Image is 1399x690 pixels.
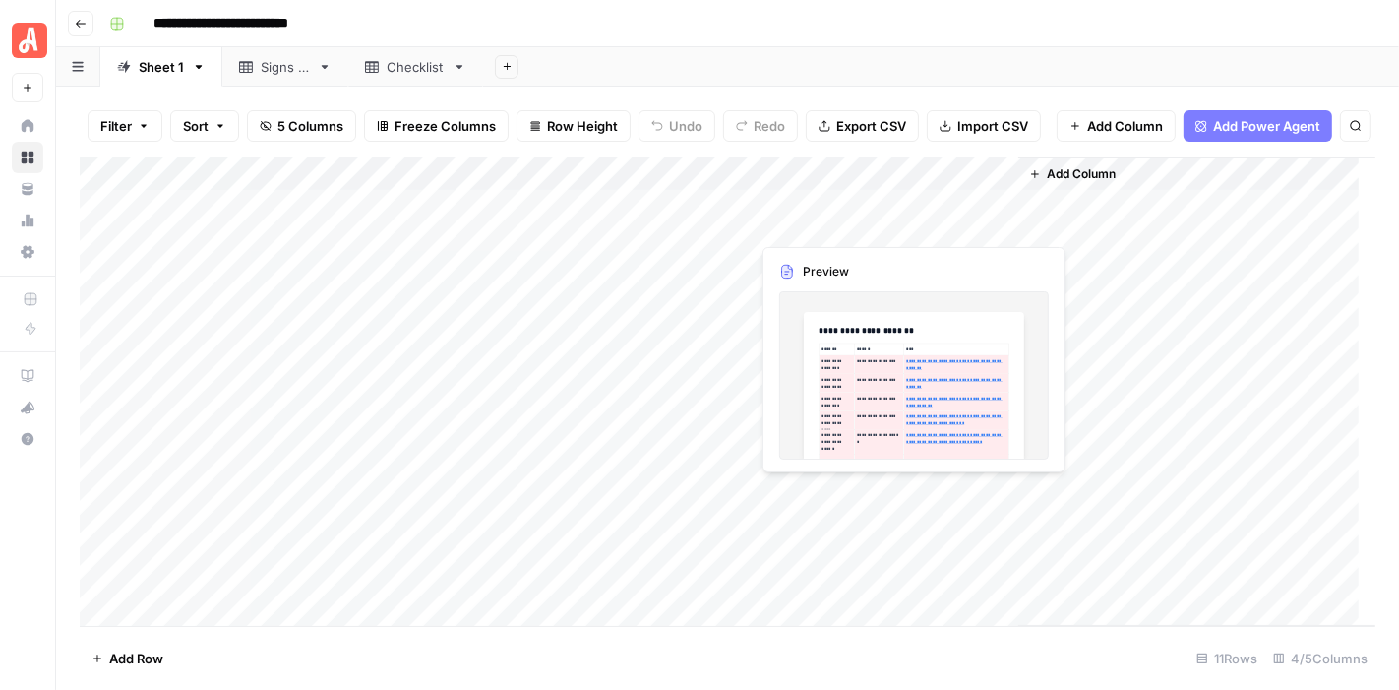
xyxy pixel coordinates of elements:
img: Angi Logo [12,23,47,58]
button: Add Row [80,643,175,674]
span: Freeze Columns [395,116,496,136]
button: Freeze Columns [364,110,509,142]
a: Browse [12,142,43,173]
button: Add Power Agent [1184,110,1332,142]
button: Add Column [1021,161,1124,187]
button: Filter [88,110,162,142]
a: Checklist [348,47,483,87]
button: Help + Support [12,423,43,455]
button: 5 Columns [247,110,356,142]
a: Settings [12,236,43,268]
button: Sort [170,110,239,142]
button: Redo [723,110,798,142]
span: Add Row [109,649,163,668]
div: Checklist [387,57,445,77]
a: Home [12,110,43,142]
button: Export CSV [806,110,919,142]
span: Add Column [1087,116,1163,136]
div: What's new? [13,393,42,422]
a: Signs of [222,47,348,87]
span: Sort [183,116,209,136]
span: Export CSV [836,116,906,136]
button: Workspace: Angi [12,16,43,65]
span: 5 Columns [277,116,343,136]
div: 4/5 Columns [1265,643,1375,674]
span: Redo [754,116,785,136]
span: Add Column [1047,165,1116,183]
button: Add Column [1057,110,1176,142]
div: 11 Rows [1188,643,1265,674]
span: Add Power Agent [1213,116,1320,136]
a: AirOps Academy [12,360,43,392]
div: Signs of [261,57,310,77]
button: Import CSV [927,110,1041,142]
span: Row Height [547,116,618,136]
span: Filter [100,116,132,136]
button: Undo [639,110,715,142]
button: What's new? [12,392,43,423]
button: Row Height [517,110,631,142]
div: Sheet 1 [139,57,184,77]
a: Sheet 1 [100,47,222,87]
span: Undo [669,116,702,136]
span: Import CSV [957,116,1028,136]
a: Your Data [12,173,43,205]
a: Usage [12,205,43,236]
